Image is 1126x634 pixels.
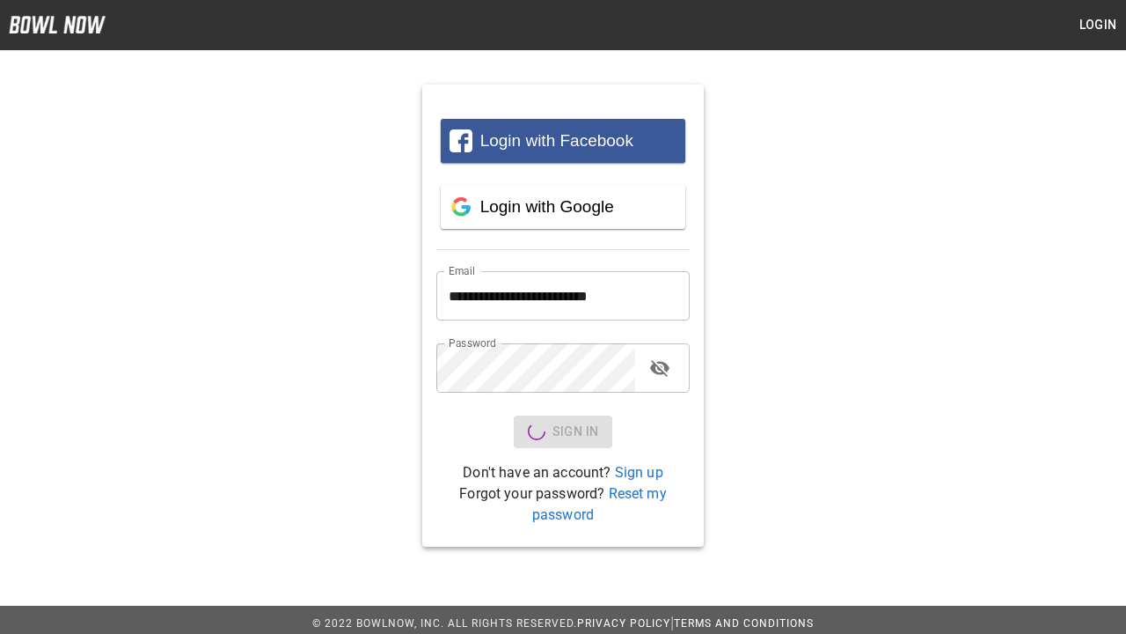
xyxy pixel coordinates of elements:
span: Login with Facebook [480,131,633,150]
a: Terms and Conditions [674,617,814,630]
img: logo [9,16,106,33]
p: Forgot your password? [436,483,690,526]
span: Login with Google [480,197,614,216]
a: Privacy Policy [577,617,670,630]
a: Sign up [615,464,663,481]
button: Login with Google [441,185,685,229]
button: Login with Facebook [441,119,685,163]
p: Don't have an account? [436,462,690,483]
span: © 2022 BowlNow, Inc. All Rights Reserved. [312,617,577,630]
button: toggle password visibility [642,350,677,386]
a: Reset my password [532,485,667,523]
button: Login [1070,9,1126,41]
